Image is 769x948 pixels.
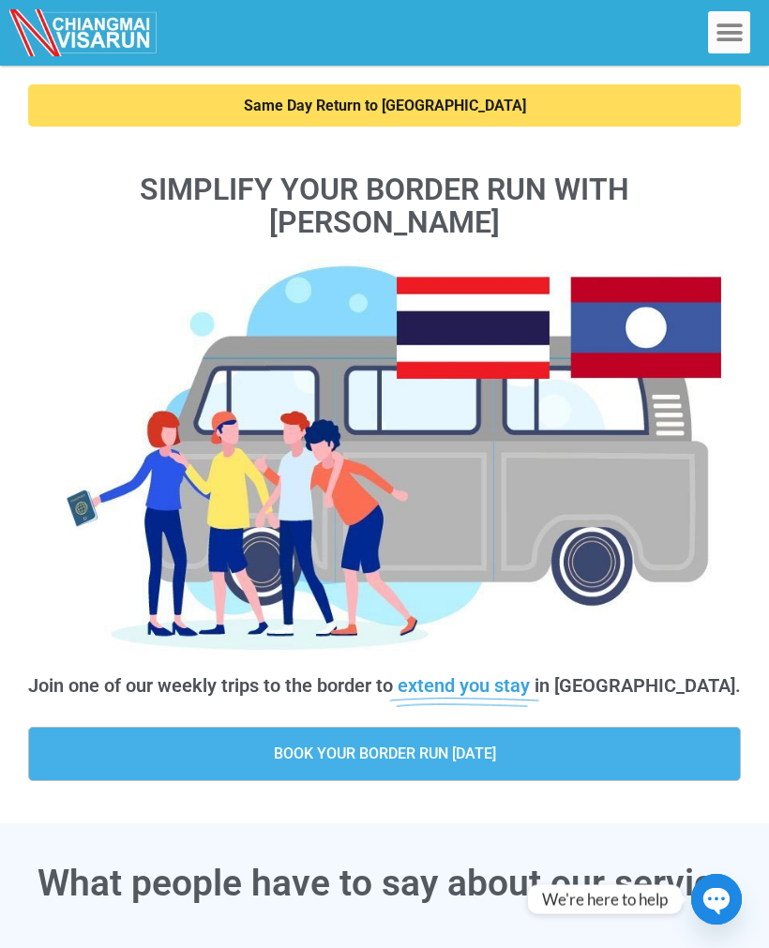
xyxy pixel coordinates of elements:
[28,727,741,781] a: BOOK YOUR BORDER RUN [DATE]
[19,865,750,902] h3: What people have to say about our service
[708,11,750,53] div: Menu Toggle
[535,674,741,697] span: in [GEOGRAPHIC_DATA].
[28,674,393,697] span: Join one of our weekly trips to the border to
[274,746,496,761] span: BOOK YOUR BORDER RUN [DATE]
[28,173,741,239] h1: Simplify your border run with [PERSON_NAME]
